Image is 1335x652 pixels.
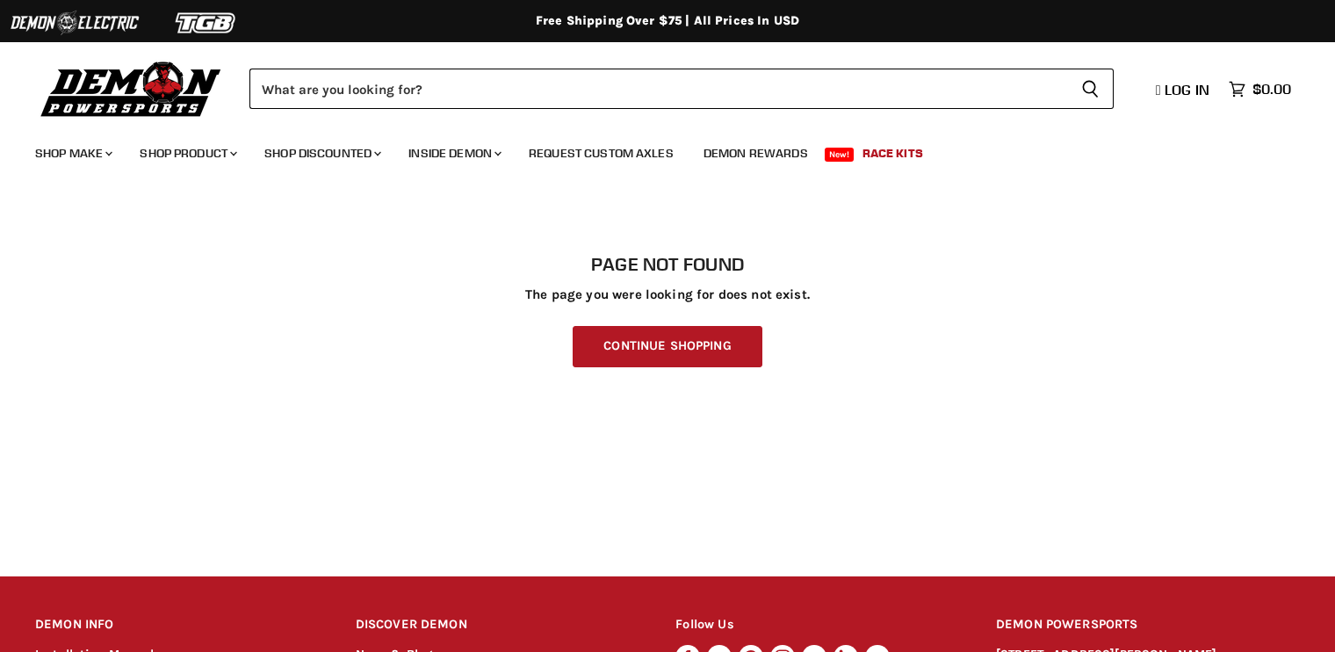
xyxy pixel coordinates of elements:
p: The page you were looking for does not exist. [35,287,1300,302]
img: TGB Logo 2 [141,6,272,40]
ul: Main menu [22,128,1287,171]
a: Shop Discounted [251,135,392,171]
h2: DEMON POWERSPORTS [996,605,1300,646]
h2: DISCOVER DEMON [356,605,643,646]
a: Shop Product [126,135,248,171]
input: Search [249,69,1067,109]
form: Product [249,69,1114,109]
span: New! [825,148,855,162]
span: Log in [1165,81,1209,98]
h1: Page not found [35,254,1300,275]
a: Inside Demon [395,135,512,171]
h2: DEMON INFO [35,605,322,646]
a: Request Custom Axles [516,135,687,171]
a: Shop Make [22,135,123,171]
a: Log in [1148,82,1220,98]
h2: Follow Us [675,605,963,646]
img: Demon Powersports [35,57,227,120]
a: $0.00 [1220,76,1300,102]
button: Search [1067,69,1114,109]
a: Continue Shopping [573,326,761,367]
span: $0.00 [1252,81,1291,98]
a: Race Kits [849,135,936,171]
img: Demon Electric Logo 2 [9,6,141,40]
a: Demon Rewards [690,135,821,171]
